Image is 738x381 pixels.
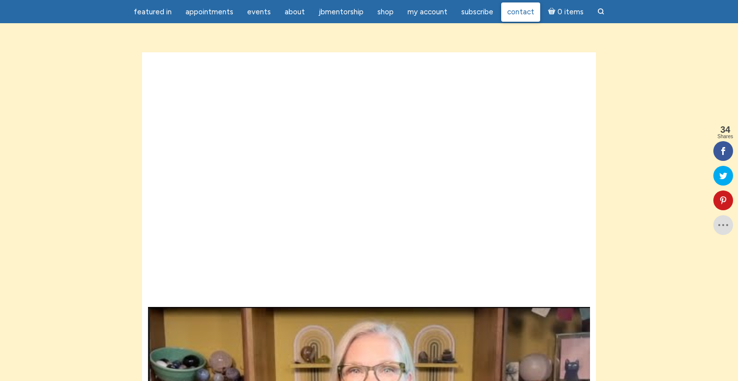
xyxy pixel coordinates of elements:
[402,2,453,22] a: My Account
[557,8,584,16] span: 0 items
[134,7,172,16] span: featured in
[241,2,277,22] a: Events
[371,2,400,22] a: Shop
[313,2,369,22] a: JBMentorship
[279,2,311,22] a: About
[319,7,364,16] span: JBMentorship
[407,7,447,16] span: My Account
[377,7,394,16] span: Shop
[548,7,557,16] i: Cart
[247,7,271,16] span: Events
[285,7,305,16] span: About
[542,1,590,22] a: Cart0 items
[455,2,499,22] a: Subscribe
[717,134,733,139] span: Shares
[501,2,540,22] a: Contact
[128,2,178,22] a: featured in
[507,7,534,16] span: Contact
[185,7,233,16] span: Appointments
[461,7,493,16] span: Subscribe
[717,125,733,134] span: 34
[180,2,239,22] a: Appointments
